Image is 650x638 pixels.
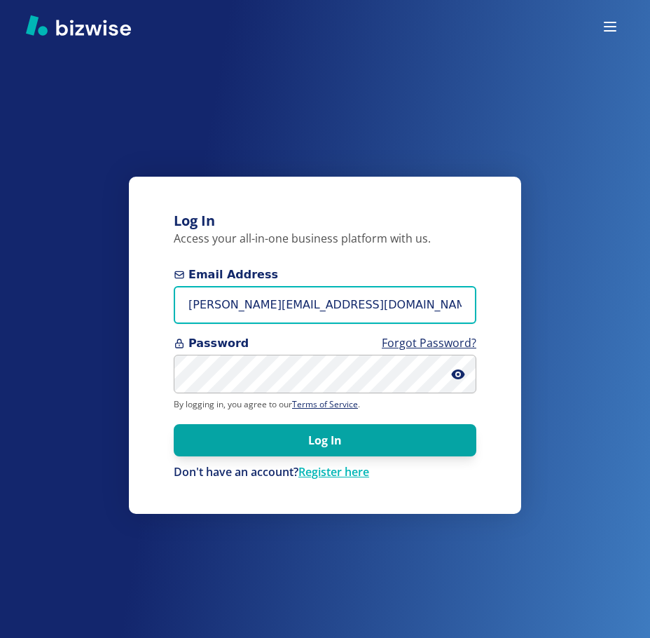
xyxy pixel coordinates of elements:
[174,424,476,456] button: Log In
[26,15,131,36] img: Bizwise Logo
[382,335,476,351] a: Forgot Password?
[174,210,476,231] h3: Log In
[174,465,476,480] p: Don't have an account?
[174,231,476,247] p: Access your all-in-one business platform with us.
[292,398,358,410] a: Terms of Service
[174,266,476,283] span: Email Address
[174,335,476,352] span: Password
[174,399,476,410] p: By logging in, you agree to our .
[298,464,369,480] a: Register here
[174,465,476,480] div: Don't have an account?Register here
[174,286,476,325] input: you@example.com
